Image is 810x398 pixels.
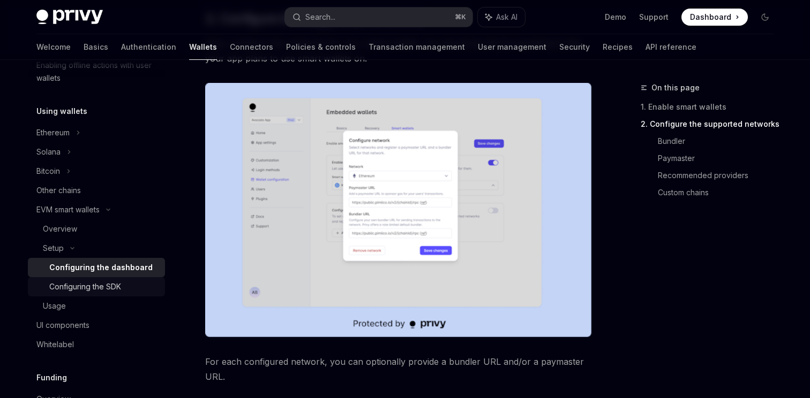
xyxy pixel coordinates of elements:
div: Ethereum [36,126,70,139]
a: Recipes [603,34,633,60]
a: Welcome [36,34,71,60]
a: Other chains [28,181,165,200]
a: Wallets [189,34,217,60]
button: Toggle dark mode [756,9,774,26]
div: Solana [36,146,61,158]
div: Bitcoin [36,165,60,178]
a: Transaction management [369,34,465,60]
a: 1. Enable smart wallets [641,98,782,116]
img: Sample enable smart wallets [205,83,591,337]
a: Configuring the dashboard [28,258,165,277]
a: Connectors [230,34,273,60]
a: Whitelabel [28,335,165,354]
div: Search... [305,11,335,24]
div: Setup [43,242,64,255]
a: Policies & controls [286,34,356,60]
a: Bundler [658,133,782,150]
span: Dashboard [690,12,731,22]
a: Overview [28,219,165,239]
span: For each configured network, you can optionally provide a bundler URL and/or a paymaster URL. [205,354,591,384]
a: API reference [646,34,696,60]
a: Paymaster [658,150,782,167]
a: Authentication [121,34,176,60]
a: Custom chains [658,184,782,201]
a: 2. Configure the supported networks [641,116,782,133]
div: Usage [43,300,66,312]
span: ⌘ K [455,13,466,21]
div: Configuring the dashboard [49,261,153,274]
h5: Using wallets [36,105,87,118]
div: UI components [36,319,89,332]
div: Other chains [36,184,81,197]
a: Demo [605,12,626,22]
a: Configuring the SDK [28,277,165,296]
a: Support [639,12,669,22]
span: On this page [651,81,700,94]
a: Recommended providers [658,167,782,184]
h5: Funding [36,371,67,384]
a: User management [478,34,546,60]
div: Overview [43,223,77,235]
button: Search...⌘K [285,7,472,27]
button: Ask AI [478,7,525,27]
div: Configuring the SDK [49,280,121,293]
img: dark logo [36,10,103,25]
a: Dashboard [681,9,748,26]
div: EVM smart wallets [36,203,100,216]
a: Usage [28,296,165,316]
div: Whitelabel [36,338,74,351]
span: Ask AI [496,12,517,22]
a: Basics [84,34,108,60]
a: UI components [28,316,165,335]
a: Security [559,34,590,60]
